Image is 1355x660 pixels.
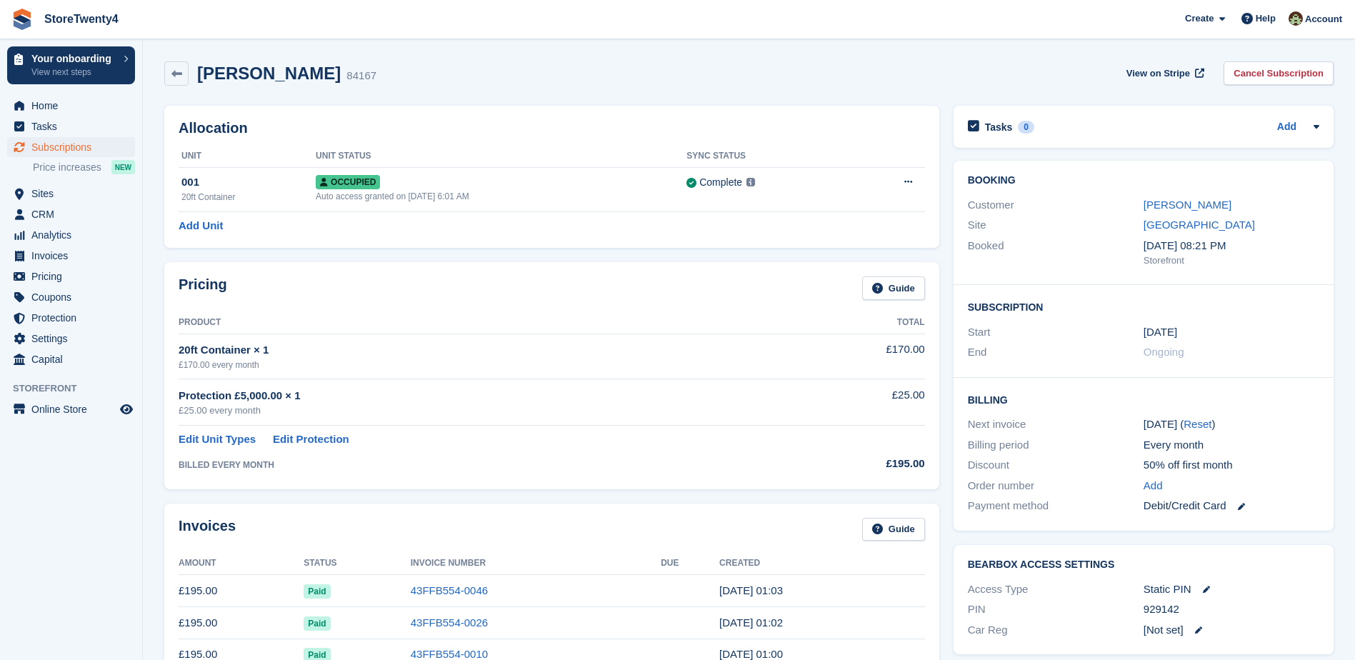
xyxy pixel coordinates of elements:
[968,175,1319,186] h2: Booking
[1144,622,1319,639] div: [Not set]
[719,584,783,596] time: 2025-08-26 00:03:14 UTC
[719,552,925,575] th: Created
[411,584,488,596] a: 43FFB554-0046
[1144,254,1319,268] div: Storefront
[304,584,330,599] span: Paid
[179,607,304,639] td: £195.00
[31,66,116,79] p: View next steps
[7,46,135,84] a: Your onboarding View next steps
[1144,437,1319,454] div: Every month
[1144,581,1319,598] div: Static PIN
[786,456,924,472] div: £195.00
[316,145,686,168] th: Unit Status
[786,311,924,334] th: Total
[968,498,1144,514] div: Payment method
[1126,66,1190,81] span: View on Stripe
[7,184,135,204] a: menu
[968,457,1144,474] div: Discount
[31,96,117,116] span: Home
[1018,121,1034,134] div: 0
[1144,478,1163,494] a: Add
[7,137,135,157] a: menu
[1224,61,1334,85] a: Cancel Subscription
[316,190,686,203] div: Auto access granted on [DATE] 6:01 AM
[316,175,380,189] span: Occupied
[1277,119,1296,136] a: Add
[31,308,117,328] span: Protection
[411,616,488,629] a: 43FFB554-0026
[179,459,786,471] div: BILLED EVERY MONTH
[179,342,786,359] div: 20ft Container × 1
[31,329,117,349] span: Settings
[968,478,1144,494] div: Order number
[179,311,786,334] th: Product
[179,120,925,136] h2: Allocation
[661,552,719,575] th: Due
[1144,199,1231,211] a: [PERSON_NAME]
[1144,498,1319,514] div: Debit/Credit Card
[7,116,135,136] a: menu
[33,161,101,174] span: Price increases
[31,54,116,64] p: Your onboarding
[1289,11,1303,26] img: Lee Hanlon
[786,334,924,379] td: £170.00
[1144,219,1255,231] a: [GEOGRAPHIC_DATA]
[968,238,1144,268] div: Booked
[179,431,256,448] a: Edit Unit Types
[31,266,117,286] span: Pricing
[179,276,227,300] h2: Pricing
[1144,457,1319,474] div: 50% off first month
[968,601,1144,618] div: PIN
[7,308,135,328] a: menu
[1185,11,1214,26] span: Create
[1144,238,1319,254] div: [DATE] 08:21 PM
[111,160,135,174] div: NEW
[968,197,1144,214] div: Customer
[31,225,117,245] span: Analytics
[7,96,135,116] a: menu
[11,9,33,30] img: stora-icon-8386f47178a22dfd0bd8f6a31ec36ba5ce8667c1dd55bd0f319d3a0aa187defe.svg
[346,68,376,84] div: 84167
[31,399,117,419] span: Online Store
[179,404,786,418] div: £25.00 every month
[968,299,1319,314] h2: Subscription
[968,217,1144,234] div: Site
[31,204,117,224] span: CRM
[31,349,117,369] span: Capital
[686,145,852,168] th: Sync Status
[746,178,755,186] img: icon-info-grey-7440780725fd019a000dd9b08b2336e03edf1995a4989e88bcd33f0948082b44.svg
[197,64,341,83] h2: [PERSON_NAME]
[304,616,330,631] span: Paid
[273,431,349,448] a: Edit Protection
[118,401,135,418] a: Preview store
[1144,601,1319,618] div: 929142
[968,581,1144,598] div: Access Type
[1144,346,1184,358] span: Ongoing
[968,622,1144,639] div: Car Reg
[7,266,135,286] a: menu
[968,344,1144,361] div: End
[31,287,117,307] span: Coupons
[719,648,783,660] time: 2025-06-26 00:00:31 UTC
[181,174,316,191] div: 001
[1184,418,1211,430] a: Reset
[13,381,142,396] span: Storefront
[304,552,410,575] th: Status
[786,379,924,426] td: £25.00
[7,225,135,245] a: menu
[179,359,786,371] div: £170.00 every month
[181,191,316,204] div: 20ft Container
[33,159,135,175] a: Price increases NEW
[179,575,304,607] td: £195.00
[31,184,117,204] span: Sites
[179,518,236,541] h2: Invoices
[179,145,316,168] th: Unit
[968,392,1319,406] h2: Billing
[7,287,135,307] a: menu
[1121,61,1207,85] a: View on Stripe
[7,204,135,224] a: menu
[1305,12,1342,26] span: Account
[968,559,1319,571] h2: BearBox Access Settings
[862,518,925,541] a: Guide
[31,116,117,136] span: Tasks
